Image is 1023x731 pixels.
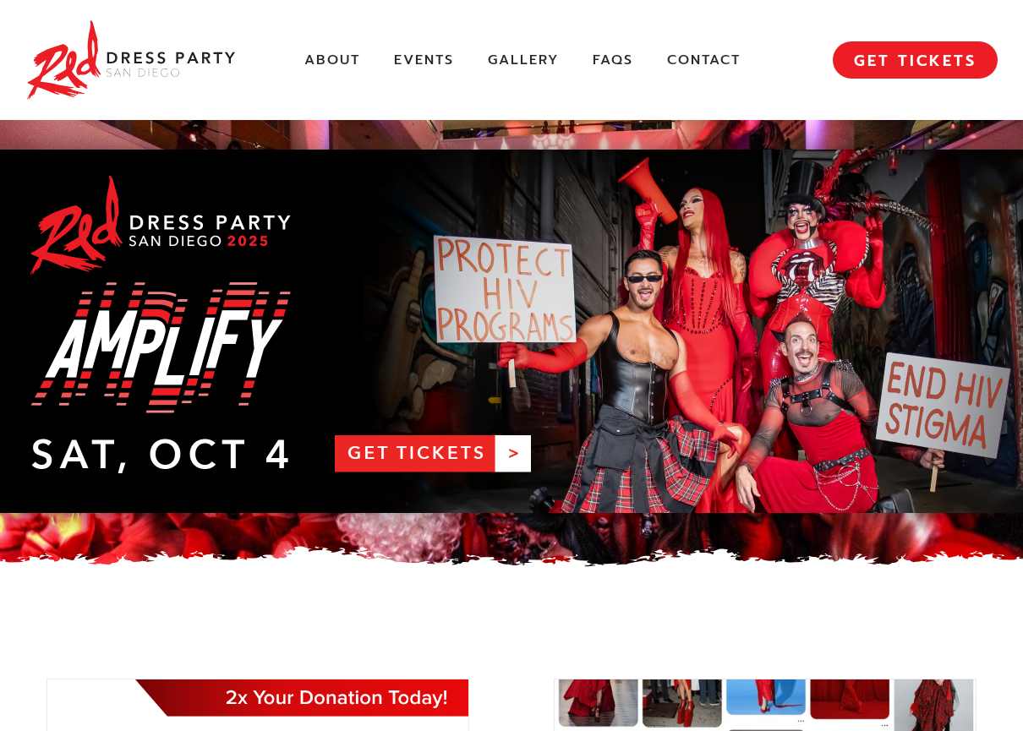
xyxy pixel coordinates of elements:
a: About [304,52,360,69]
a: GET TICKETS [833,41,998,79]
a: Events [394,52,454,69]
img: Red Dress Party San Diego [25,17,237,103]
a: Gallery [488,52,559,69]
a: Contact [667,52,741,69]
a: FAQs [593,52,633,69]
